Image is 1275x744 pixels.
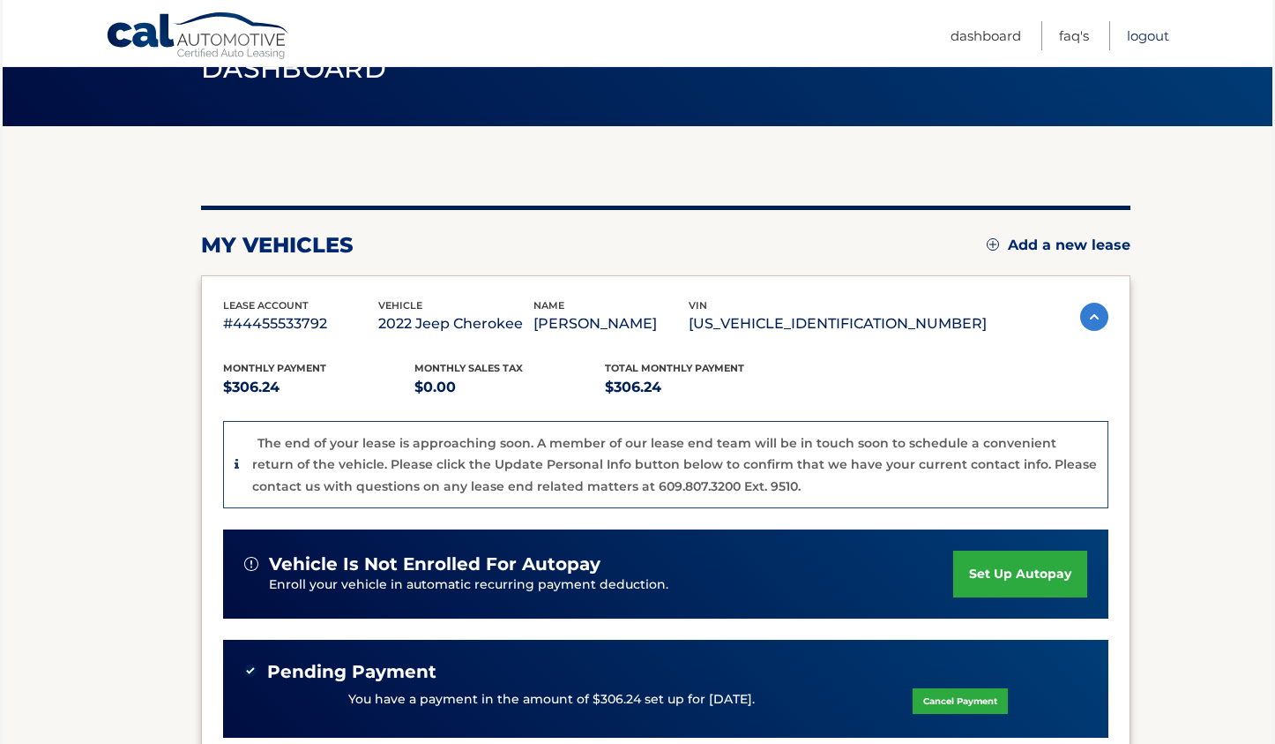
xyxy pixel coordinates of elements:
[951,21,1021,50] a: Dashboard
[252,435,1097,494] p: The end of your lease is approaching soon. A member of our lease end team will be in touch soon t...
[1080,303,1108,331] img: accordion-active.svg
[223,362,326,374] span: Monthly Payment
[223,299,309,312] span: lease account
[244,665,257,677] img: check-green.svg
[414,375,606,400] p: $0.00
[269,575,953,595] p: Enroll your vehicle in automatic recurring payment deduction.
[348,690,755,710] p: You have a payment in the amount of $306.24 set up for [DATE].
[605,375,796,400] p: $306.24
[223,312,378,336] p: #44455533792
[605,362,744,374] span: Total Monthly Payment
[267,661,436,683] span: Pending Payment
[1059,21,1089,50] a: FAQ's
[269,553,600,575] span: vehicle is not enrolled for autopay
[244,557,258,571] img: alert-white.svg
[913,688,1008,714] a: Cancel Payment
[987,237,1130,254] a: Add a new lease
[378,299,422,312] span: vehicle
[533,299,564,312] span: name
[378,312,533,336] p: 2022 Jeep Cherokee
[201,52,386,85] span: Dashboard
[1127,21,1169,50] a: Logout
[689,312,987,336] p: [US_VEHICLE_IDENTIFICATION_NUMBER]
[414,362,523,374] span: Monthly sales Tax
[953,551,1087,597] a: set up autopay
[223,375,414,400] p: $306.24
[689,299,707,312] span: vin
[106,11,291,63] a: Cal Automotive
[533,312,689,336] p: [PERSON_NAME]
[987,238,999,251] img: add.svg
[201,232,354,259] h2: my vehicles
